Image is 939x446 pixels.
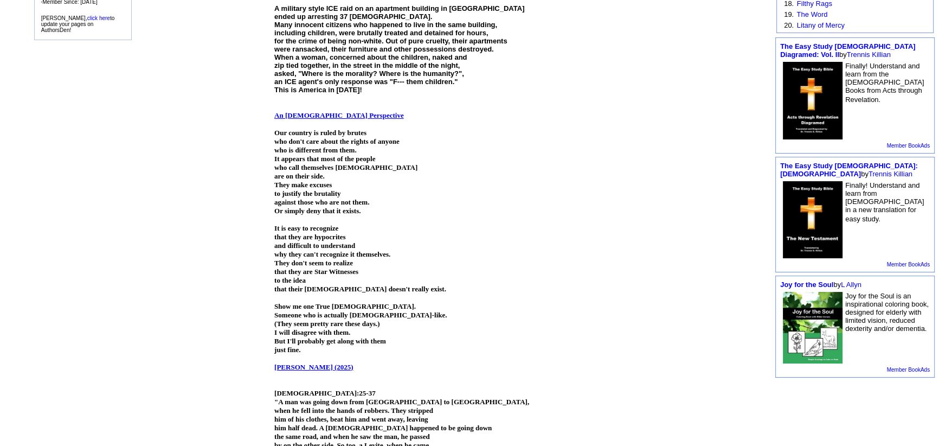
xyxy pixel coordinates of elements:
[274,45,494,53] span: were ransacked, their furniture and other possessions destroyed.
[41,15,115,33] font: [PERSON_NAME], to update your pages on AuthorsDen!
[274,302,416,310] span: Show me one True [DEMOGRAPHIC_DATA].
[274,29,488,37] span: including children, were brutally treated and detained for hours,
[274,346,300,354] span: just fine.
[274,12,432,21] span: ended up arresting 37 [DEMOGRAPHIC_DATA].
[274,78,458,86] span: an ICE agent's only response was "F--- them children."
[274,328,350,336] span: I will disagree with them.
[274,111,404,119] a: An [DEMOGRAPHIC_DATA] Perspective
[274,21,497,29] span: Many innocent citizens who happened to live in the same building,
[274,259,353,267] span: They don't seem to realize
[845,292,929,333] font: Joy for the Soul is an inspirational coloring book, designed for elderly with limited vision, red...
[274,250,390,258] span: why they can't recognize it themselves.
[845,62,924,104] font: Finally! Understand and learn from the [DEMOGRAPHIC_DATA] Books from Acts through Revelation.
[783,292,842,364] img: 75645.jpg
[783,62,842,139] img: 51154.jpg
[274,432,430,441] span: the same road, and when he saw the man, he passed
[780,162,918,178] font: by
[780,42,915,59] font: by
[845,181,924,223] font: Finally! Understand and learn from [DEMOGRAPHIC_DATA] in a new translation for easy study.
[274,224,338,232] span: It is easy to recognize
[274,241,355,250] span: and difficult to understand
[274,267,358,276] span: that they are Star Witnesses
[274,69,464,78] span: asked, "Where is the morality? Where is the humanity?",
[274,163,417,171] span: who call themselves [DEMOGRAPHIC_DATA]
[274,86,362,94] span: This is America in [DATE]!
[274,398,529,406] span: "A man was going down from [GEOGRAPHIC_DATA] to [GEOGRAPHIC_DATA],
[274,189,340,197] span: to justify the brutality
[780,281,833,289] a: Joy for the Soul
[796,10,827,18] a: The Word
[274,233,346,241] span: that they are hypocrites
[274,146,357,154] span: who is different from them.
[274,207,361,215] span: Or simply deny that it exists.
[274,137,400,145] span: who don't care about the rights of anyone
[887,262,930,267] a: Member BookAds
[274,424,492,432] span: him half dead. A [DEMOGRAPHIC_DATA] happened to be going down
[783,181,842,259] img: 51152.jpg
[274,129,366,137] span: Our country is ruled by brutes
[784,10,794,18] font: 19.
[87,15,110,21] a: click here
[274,198,369,206] span: against those who are not them.
[274,155,375,163] span: It appears that most of the people
[274,172,325,180] span: are on their side.
[847,50,891,59] a: Trennis Killian
[887,143,930,149] a: Member BookAds
[274,285,446,293] span: that their [DEMOGRAPHIC_DATA] doesn't really exist.
[274,311,447,319] span: Someone who is actually [DEMOGRAPHIC_DATA]-like.
[887,367,930,373] a: Member BookAds
[784,21,794,29] font: 20.
[274,320,380,328] span: (They seem pretty rare these days.)
[780,162,918,178] a: The Easy Study [DEMOGRAPHIC_DATA]: [DEMOGRAPHIC_DATA]
[274,276,306,284] span: to the idea
[274,61,460,69] span: zip tied together, in the street in the middle of the night,
[797,21,845,29] a: Litany of Mercy
[274,389,376,397] span: [DEMOGRAPHIC_DATA]:25-37
[841,281,861,289] a: L Allyn
[274,406,433,415] span: when he fell into the hands of robbers. They stripped
[274,337,386,345] span: But I'll probably get along with them
[869,170,912,178] a: Trennis Killian
[780,42,915,59] a: The Easy Study [DEMOGRAPHIC_DATA] Diagramed: Vol. II
[274,53,467,61] span: When a woman, concerned about the children, naked and
[274,363,353,371] a: [PERSON_NAME] (2025)
[274,415,428,423] span: him of his clothes, beat him and went away, leaving
[780,281,861,289] font: by
[274,37,507,45] span: for the crime of being non-white. Out of pure cruelty, their apartments
[274,181,332,189] span: They make excuses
